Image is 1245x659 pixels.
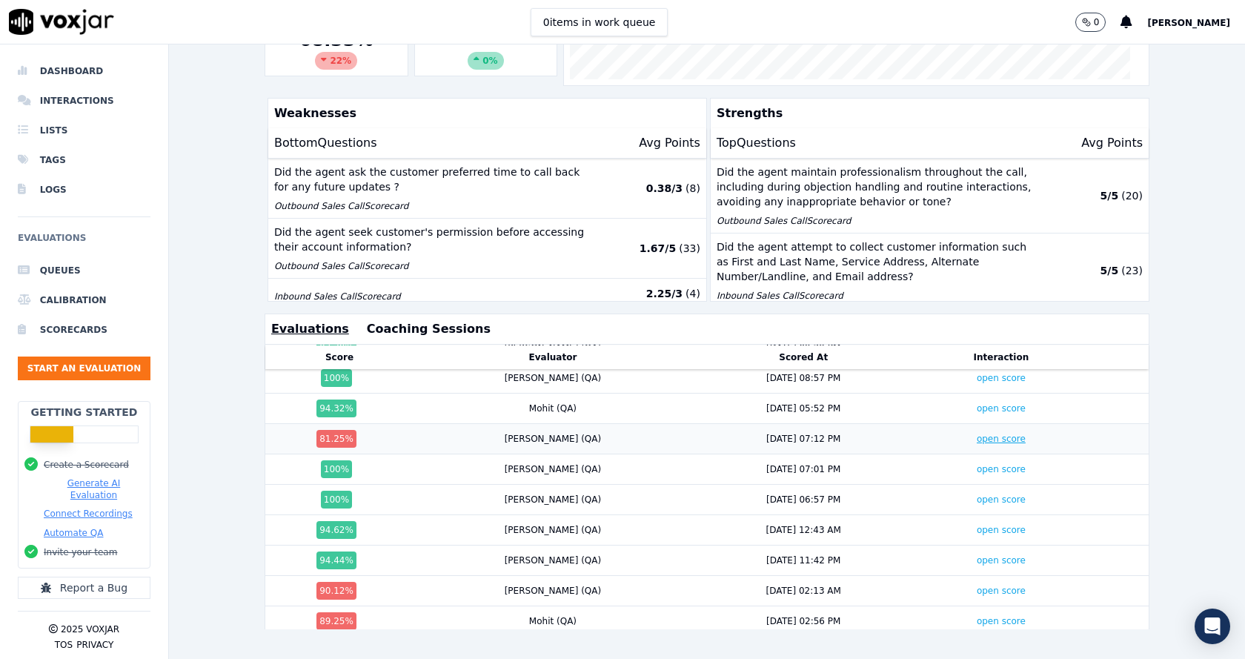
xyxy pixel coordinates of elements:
[316,430,356,448] div: 81.25 %
[1147,13,1245,31] button: [PERSON_NAME]
[1094,16,1100,28] p: 0
[711,234,1149,308] button: Did the agent attempt to collect customer information such as First and Last Name, Service Addres...
[505,372,602,384] div: [PERSON_NAME] (QA)
[977,586,1026,596] a: open score
[18,315,150,345] li: Scorecards
[325,351,353,363] button: Score
[274,260,594,272] p: Outbound Sales Call Scorecard
[274,165,594,194] p: Did the agent ask the customer preferred time to call back for any future updates ?
[977,616,1026,626] a: open score
[18,357,150,380] button: Start an Evaluation
[766,403,840,414] div: [DATE] 05:52 PM
[646,286,683,301] p: 2.25 / 3
[766,494,840,506] div: [DATE] 06:57 PM
[717,134,796,152] p: Top Questions
[529,615,577,627] div: Mohit (QA)
[30,405,137,420] h2: Getting Started
[977,525,1026,535] a: open score
[1075,13,1106,32] button: 0
[18,577,150,599] button: Report a Bug
[268,219,706,279] button: Did the agent seek customer's permission before accessing their account information? Outbound Sal...
[44,508,133,520] button: Connect Recordings
[1081,134,1143,152] p: Avg Points
[1100,263,1119,278] p: 5 / 5
[274,225,594,254] p: Did the agent seek customer's permission before accessing their account information?
[639,134,700,152] p: Avg Points
[271,28,402,70] div: 68.33 %
[766,585,841,597] div: [DATE] 02:13 AM
[717,290,1036,302] p: Inbound Sales Call Scorecard
[316,521,356,539] div: 94.62 %
[9,9,114,35] img: voxjar logo
[274,134,377,152] p: Bottom Questions
[646,181,683,196] p: 0.38 / 3
[321,369,352,387] div: 100 %
[717,239,1036,284] p: Did the agent attempt to collect customer information such as First and Last Name, Service Addres...
[61,623,119,635] p: 2025 Voxjar
[766,524,841,536] div: [DATE] 12:43 AM
[779,351,828,363] button: Scored At
[321,491,352,509] div: 100 %
[685,286,700,301] p: ( 4 )
[18,86,150,116] a: Interactions
[44,527,103,539] button: Automate QA
[640,241,676,256] p: 1.67 / 5
[44,477,144,501] button: Generate AI Evaluation
[18,229,150,256] h6: Evaluations
[421,28,551,70] div: --
[18,175,150,205] li: Logs
[316,552,356,569] div: 94.44 %
[321,460,352,478] div: 100 %
[367,320,491,338] button: Coaching Sessions
[44,459,129,471] button: Create a Scorecard
[505,554,602,566] div: [PERSON_NAME] (QA)
[274,291,594,302] p: Inbound Sales Call Scorecard
[505,463,602,475] div: [PERSON_NAME] (QA)
[505,494,602,506] div: [PERSON_NAME] (QA)
[977,464,1026,474] a: open score
[977,494,1026,505] a: open score
[977,555,1026,566] a: open score
[766,433,840,445] div: [DATE] 07:12 PM
[316,400,356,417] div: 94.32 %
[717,215,1036,227] p: Outbound Sales Call Scorecard
[529,403,577,414] div: Mohit (QA)
[766,554,840,566] div: [DATE] 11:42 PM
[529,351,577,363] button: Evaluator
[711,99,1143,128] p: Strengths
[268,99,700,128] p: Weaknesses
[1075,13,1121,32] button: 0
[271,320,349,338] button: Evaluations
[18,145,150,175] a: Tags
[268,159,706,219] button: Did the agent ask the customer preferred time to call back for any future updates ? Outbound Sale...
[18,285,150,315] a: Calibration
[268,279,706,309] button: Inbound Sales CallScorecard 2.25/3 (4)
[685,181,700,196] p: ( 8 )
[315,52,357,70] div: 22 %
[1121,188,1143,203] p: ( 20 )
[977,373,1026,383] a: open score
[717,165,1036,209] p: Did the agent maintain professionalism throughout the call, including during objection handling a...
[766,463,840,475] div: [DATE] 07:01 PM
[18,56,150,86] a: Dashboard
[531,8,668,36] button: 0items in work queue
[18,116,150,145] a: Lists
[55,639,73,651] button: TOS
[977,434,1026,444] a: open score
[1121,263,1143,278] p: ( 23 )
[18,256,150,285] a: Queues
[711,159,1149,234] button: Did the agent maintain professionalism throughout the call, including during objection handling a...
[316,582,356,600] div: 90.12 %
[274,200,594,212] p: Outbound Sales Call Scorecard
[505,433,602,445] div: [PERSON_NAME] (QA)
[1195,609,1230,644] div: Open Intercom Messenger
[766,615,840,627] div: [DATE] 02:56 PM
[505,585,602,597] div: [PERSON_NAME] (QA)
[977,403,1026,414] a: open score
[974,351,1029,363] button: Interaction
